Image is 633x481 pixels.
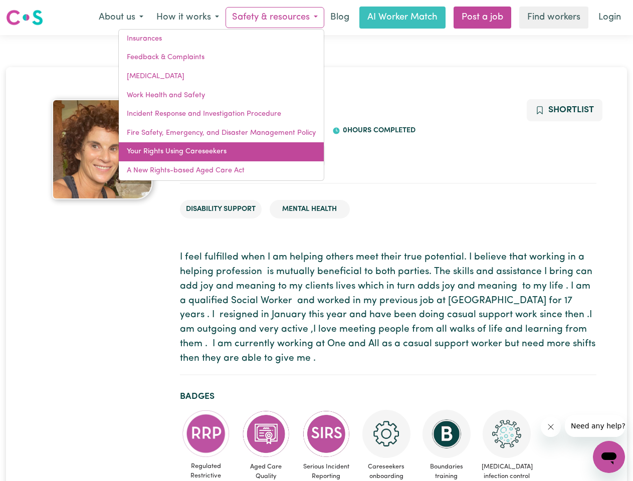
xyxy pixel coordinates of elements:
img: CS Academy: COVID-19 Infection Control Training course completed [483,410,531,458]
a: Post a job [454,7,511,29]
img: CS Academy: Boundaries in care and support work course completed [423,410,471,458]
button: How it works [150,7,226,28]
a: AI Worker Match [359,7,446,29]
li: Mental Health [270,200,350,219]
img: Careseekers logo [6,9,43,27]
li: Disability Support [180,200,262,219]
span: Need any help? [6,7,61,15]
a: Login [592,7,627,29]
span: 0 hours completed [340,127,415,134]
iframe: Close message [541,417,561,437]
img: CS Academy: Regulated Restrictive Practices course completed [182,410,230,457]
a: Careseekers logo [6,6,43,29]
a: Blog [324,7,355,29]
div: Safety & resources [118,29,324,181]
button: Safety & resources [226,7,324,28]
a: Feedback & Complaints [119,48,324,67]
button: Add to shortlist [527,99,602,121]
img: CS Academy: Serious Incident Reporting Scheme course completed [302,410,350,458]
img: CS Academy: Careseekers Onboarding course completed [362,410,410,458]
button: About us [92,7,150,28]
img: Belinda [52,99,152,199]
a: Work Health and Safety [119,86,324,105]
a: Belinda's profile picture' [37,99,168,199]
a: Insurances [119,30,324,49]
a: A New Rights-based Aged Care Act [119,161,324,180]
a: Find workers [519,7,588,29]
h2: Badges [180,391,596,402]
iframe: Message from company [565,415,625,437]
img: CS Academy: Aged Care Quality Standards & Code of Conduct course completed [242,410,290,458]
a: [MEDICAL_DATA] [119,67,324,86]
p: I feel fulfilled when I am helping others meet their true potential. I believe that working in a ... [180,251,596,366]
iframe: Button to launch messaging window [593,441,625,473]
a: Incident Response and Investigation Procedure [119,105,324,124]
a: Your Rights Using Careseekers [119,142,324,161]
span: Shortlist [548,106,594,114]
a: Fire Safety, Emergency, and Disaster Management Policy [119,124,324,143]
